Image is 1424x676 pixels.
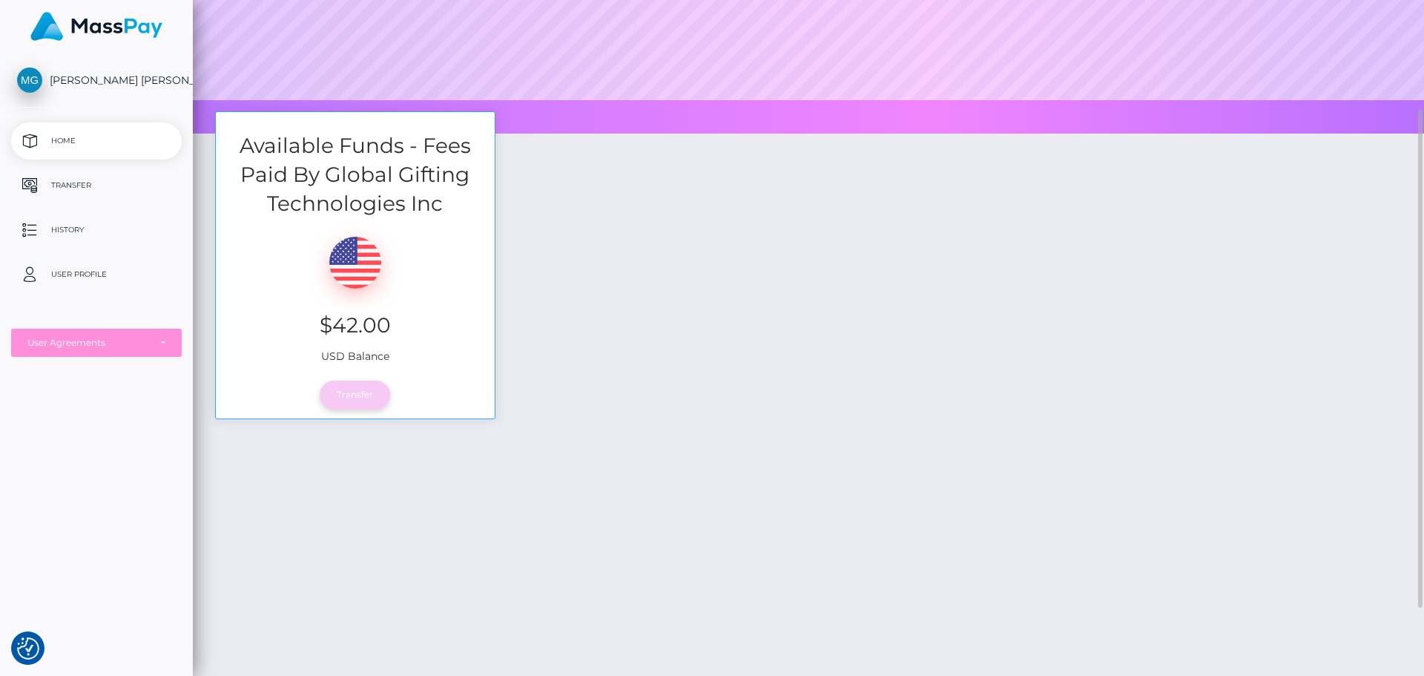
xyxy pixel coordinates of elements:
button: User Agreements [11,329,182,357]
a: Transfer [320,381,390,409]
img: Revisit consent button [17,637,39,660]
img: MassPay [30,12,162,41]
a: Transfer [11,167,182,204]
div: USD Balance [216,218,495,372]
button: Consent Preferences [17,637,39,660]
a: Home [11,122,182,160]
span: [PERSON_NAME] [PERSON_NAME] [11,73,182,87]
p: User Profile [17,263,176,286]
img: USD.png [329,237,381,289]
a: User Profile [11,256,182,293]
div: User Agreements [27,337,149,349]
p: Home [17,130,176,152]
p: Transfer [17,174,176,197]
a: History [11,211,182,249]
p: History [17,219,176,241]
h3: Available Funds - Fees Paid By Global Gifting Technologies Inc [216,131,495,219]
h3: $42.00 [227,311,484,340]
